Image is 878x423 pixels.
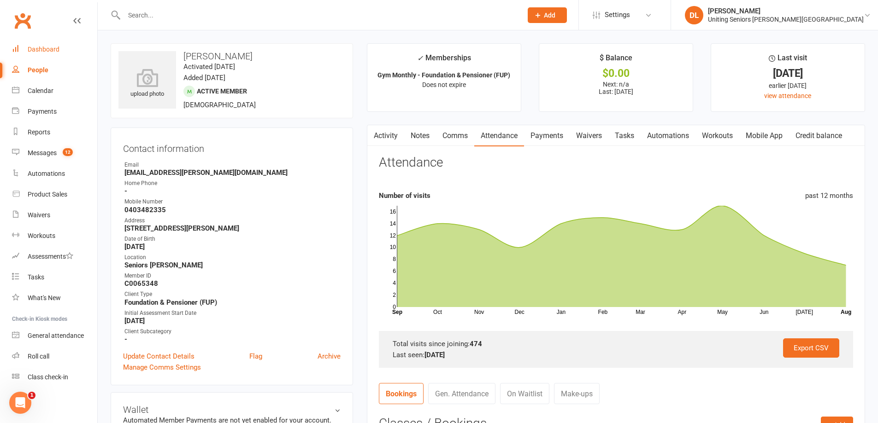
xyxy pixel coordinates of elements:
div: earlier [DATE] [719,81,856,91]
a: Update Contact Details [123,351,194,362]
a: Mobile App [739,125,789,146]
div: [DATE] [719,69,856,78]
strong: Foundation & Pensioner (FUP) [124,298,341,307]
span: 1 [28,392,35,399]
div: What's New [28,294,61,301]
a: Class kiosk mode [12,367,97,388]
time: Activated [DATE] [183,63,235,71]
a: Notes [404,125,436,146]
div: Email [124,161,341,169]
div: General attendance [28,332,84,339]
button: Add [528,7,567,23]
span: Settings [605,5,630,25]
a: Export CSV [783,338,839,358]
div: $0.00 [548,69,684,78]
h3: Wallet [123,405,341,415]
strong: - [124,335,341,343]
h3: Attendance [379,156,443,170]
div: Payments [28,108,57,115]
div: Reports [28,128,50,136]
h3: Contact information [123,140,341,154]
div: Calendar [28,87,53,94]
div: Home Phone [124,179,341,188]
div: Memberships [417,52,471,69]
strong: [DATE] [124,243,341,251]
a: People [12,60,97,81]
div: Roll call [28,353,49,360]
div: Assessments [28,253,73,260]
input: Search... [121,9,516,22]
i: ✓ [417,54,423,63]
div: $ Balance [600,52,632,69]
div: Last seen: [393,349,839,360]
a: Payments [524,125,570,146]
a: Activity [367,125,404,146]
span: Active member [197,87,247,95]
a: Credit balance [789,125,849,146]
div: Client Type [124,290,341,299]
strong: Gym Monthly - Foundation & Pensioner (FUP) [377,71,510,79]
a: General attendance kiosk mode [12,325,97,346]
span: Add [544,12,555,19]
a: Make-ups [554,383,600,404]
a: Tasks [608,125,641,146]
div: Tasks [28,273,44,281]
a: Waivers [570,125,608,146]
div: Client Subcategory [124,327,341,336]
a: Tasks [12,267,97,288]
span: 12 [63,148,73,156]
strong: C0065348 [124,279,341,288]
a: view attendance [764,92,811,99]
div: Address [124,216,341,225]
a: Reports [12,122,97,143]
div: Waivers [28,211,50,219]
iframe: Intercom live chat [9,392,31,414]
strong: 0403482335 [124,206,341,214]
a: Payments [12,101,97,122]
div: Last visit [769,52,807,69]
div: Dashboard [28,46,59,53]
h3: [PERSON_NAME] [118,51,345,61]
p: Next: n/a Last: [DATE] [548,81,684,95]
a: Manage Comms Settings [123,362,201,373]
strong: Seniors [PERSON_NAME] [124,261,341,269]
strong: [DATE] [124,317,341,325]
div: Product Sales [28,191,67,198]
a: Attendance [474,125,524,146]
span: [DEMOGRAPHIC_DATA] [183,101,256,109]
strong: - [124,187,341,195]
div: Date of Birth [124,235,341,243]
div: Workouts [28,232,55,239]
span: Does not expire [422,81,466,88]
div: Member ID [124,272,341,280]
a: Archive [318,351,341,362]
div: Total visits since joining: [393,338,839,349]
strong: 474 [470,340,482,348]
strong: [STREET_ADDRESS][PERSON_NAME] [124,224,341,232]
strong: [EMAIL_ADDRESS][PERSON_NAME][DOMAIN_NAME] [124,168,341,177]
a: Calendar [12,81,97,101]
a: Workouts [12,226,97,246]
div: Uniting Seniors [PERSON_NAME][GEOGRAPHIC_DATA] [708,15,864,23]
a: Automations [12,163,97,184]
a: Assessments [12,246,97,267]
a: Product Sales [12,184,97,205]
div: upload photo [118,69,176,99]
a: What's New [12,288,97,308]
a: Roll call [12,346,97,367]
div: Automations [28,170,65,177]
div: Initial Assessment Start Date [124,309,341,318]
div: [PERSON_NAME] [708,7,864,15]
a: Waivers [12,205,97,226]
a: Gen. Attendance [428,383,495,404]
time: Added [DATE] [183,74,225,82]
strong: [DATE] [424,351,445,359]
a: Automations [641,125,695,146]
a: Comms [436,125,474,146]
a: Clubworx [11,9,34,32]
div: Mobile Number [124,197,341,206]
div: Location [124,253,341,262]
strong: Number of visits [379,191,430,200]
a: Flag [249,351,262,362]
a: Workouts [695,125,739,146]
